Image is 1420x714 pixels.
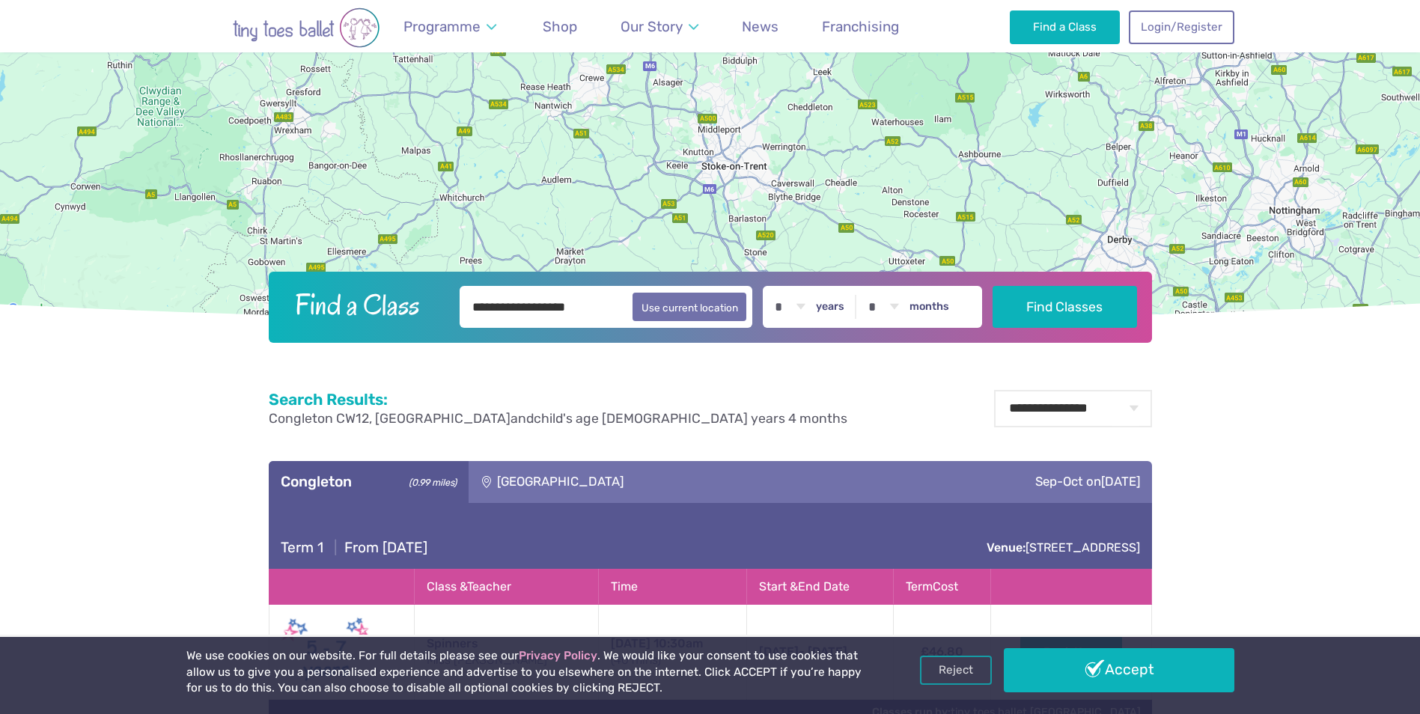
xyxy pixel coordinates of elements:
[822,18,899,35] span: Franchising
[893,569,991,604] th: Term Cost
[893,605,991,700] td: £46.80
[519,649,597,662] a: Privacy Policy
[987,540,1140,555] a: Venue:[STREET_ADDRESS]
[403,18,481,35] span: Programme
[735,9,786,44] a: News
[281,539,427,557] h4: From [DATE]
[403,473,456,489] small: (0.99 miles)
[855,461,1152,503] div: Sep-Oct on
[397,9,504,44] a: Programme
[993,286,1137,328] button: Find Classes
[283,286,449,323] h2: Find a Class
[1129,10,1234,43] a: Login/Register
[816,300,844,314] label: years
[1010,10,1120,43] a: Find a Class
[815,9,906,44] a: Franchising
[469,461,855,503] div: [GEOGRAPHIC_DATA]
[1101,474,1140,489] span: [DATE]
[534,411,847,426] span: child's age [DEMOGRAPHIC_DATA] years 4 months
[269,390,847,409] h2: Search Results:
[621,18,683,35] span: Our Story
[543,18,577,35] span: Shop
[327,539,344,556] span: |
[536,9,585,44] a: Shop
[613,9,705,44] a: Our Story
[414,569,598,604] th: Class & Teacher
[920,656,992,684] a: Reject
[633,293,747,321] button: Use current location
[269,409,847,428] p: and
[598,605,746,700] td: 10:30am
[281,473,457,491] h3: Congleton
[909,300,949,314] label: months
[598,569,746,604] th: Time
[186,648,868,697] p: We use cookies on our website. For full details please see our . We would like your consent to us...
[747,569,893,604] th: Start & End Date
[742,18,778,35] span: News
[281,539,323,556] span: Term 1
[281,614,371,690] img: Spinners New (May 2025)
[414,605,598,700] td: Spinners
[269,411,511,426] span: Congleton CW12, [GEOGRAPHIC_DATA]
[4,300,53,320] img: Google
[1004,648,1234,692] a: Accept
[4,300,53,320] a: Open this area in Google Maps (opens a new window)
[186,7,426,48] img: tiny toes ballet
[987,540,1026,555] strong: Venue:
